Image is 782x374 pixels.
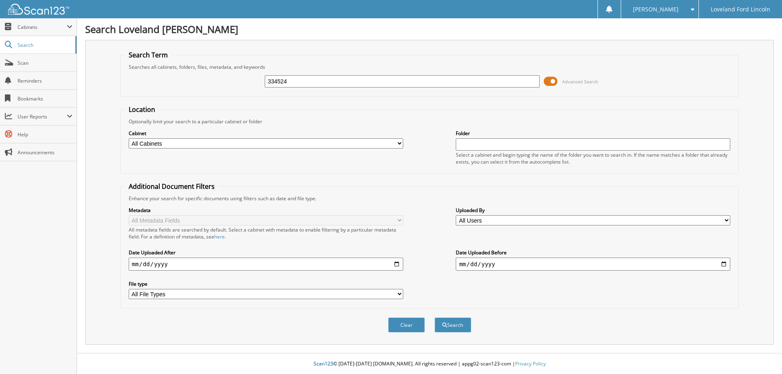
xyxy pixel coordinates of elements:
div: Optionally limit your search to a particular cabinet or folder [125,118,735,125]
button: Search [435,317,471,332]
span: Scan123 [314,360,333,367]
span: Cabinets [18,24,67,31]
div: All metadata fields are searched by default. Select a cabinet with metadata to enable filtering b... [129,226,403,240]
label: File type [129,280,403,287]
div: Select a cabinet and begin typing the name of the folder you want to search in. If the name match... [456,151,730,165]
div: Searches all cabinets, folders, files, metadata, and keywords [125,63,735,70]
input: start [129,258,403,271]
span: User Reports [18,113,67,120]
span: Announcements [18,149,72,156]
span: Advanced Search [562,79,598,85]
label: Folder [456,130,730,137]
span: Help [18,131,72,138]
span: [PERSON_NAME] [633,7,679,12]
label: Uploaded By [456,207,730,214]
label: Date Uploaded After [129,249,403,256]
span: Search [18,42,71,48]
iframe: Chat Widget [741,335,782,374]
span: Loveland Ford Lincoln [711,7,770,12]
legend: Additional Document Filters [125,182,219,191]
span: Scan [18,59,72,66]
legend: Search Term [125,50,172,59]
img: scan123-logo-white.svg [8,4,69,15]
div: Enhance your search for specific documents using filters such as date and file type. [125,195,735,202]
label: Metadata [129,207,403,214]
button: Clear [388,317,425,332]
span: Bookmarks [18,95,72,102]
label: Date Uploaded Before [456,249,730,256]
label: Cabinet [129,130,403,137]
legend: Location [125,105,159,114]
div: © [DATE]-[DATE] [DOMAIN_NAME]. All rights reserved | appg02-scan123-com | [77,354,782,374]
span: Reminders [18,77,72,84]
a: Privacy Policy [515,360,546,367]
h1: Search Loveland [PERSON_NAME] [85,22,774,36]
input: end [456,258,730,271]
a: here [214,233,225,240]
